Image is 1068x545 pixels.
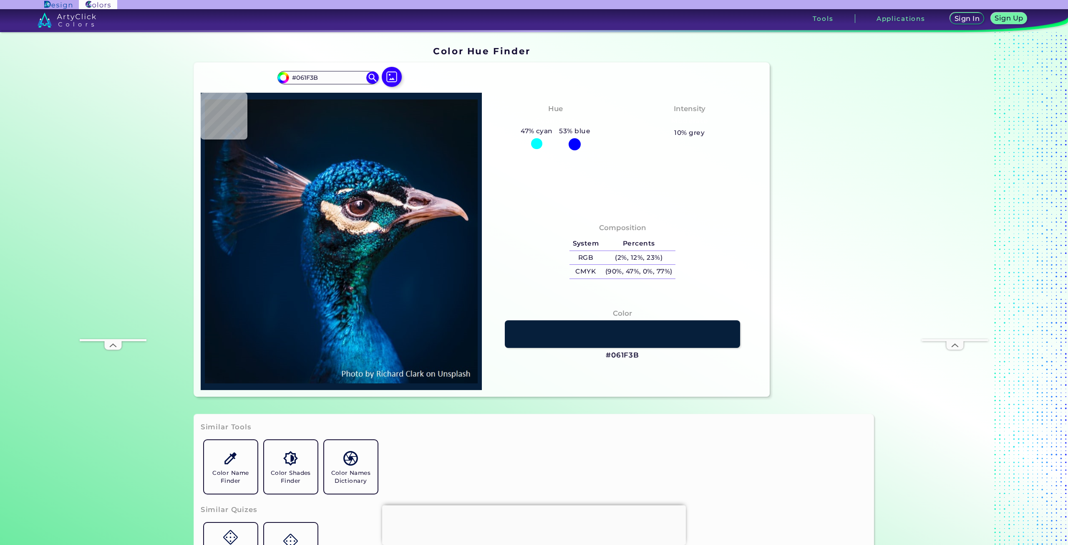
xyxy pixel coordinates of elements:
[201,505,257,515] h3: Similar Quizes
[996,15,1022,21] h5: Sign Up
[877,15,925,22] h3: Applications
[382,67,402,87] img: icon picture
[569,265,602,279] h5: CMYK
[205,97,478,386] img: img_pavlin.jpg
[517,126,556,137] h5: 47% cyan
[223,530,238,545] img: icon_game.svg
[532,116,579,126] h3: Cyan-Blue
[366,71,379,84] img: icon search
[289,72,367,83] input: type color..
[261,437,321,497] a: Color Shades Finder
[922,89,988,339] iframe: Advertisement
[569,237,602,251] h5: System
[556,126,594,137] h5: 53% blue
[569,251,602,265] h5: RGB
[813,15,833,22] h3: Tools
[548,103,563,115] h4: Hue
[207,469,254,485] h5: Color Name Finder
[201,437,261,497] a: Color Name Finder
[382,505,686,543] iframe: Advertisement
[613,307,632,319] h4: Color
[602,251,675,265] h5: (2%, 12%, 23%)
[433,45,530,57] h1: Color Hue Finder
[602,265,675,279] h5: (90%, 47%, 0%, 77%)
[674,127,705,138] h5: 10% grey
[343,451,358,466] img: icon_color_names_dictionary.svg
[321,437,381,497] a: Color Names Dictionary
[602,237,675,251] h5: Percents
[952,13,982,24] a: Sign In
[599,222,646,234] h4: Composition
[283,451,298,466] img: icon_color_shades.svg
[667,116,712,126] h3: Moderate
[44,1,72,9] img: ArtyClick Design logo
[267,469,314,485] h5: Color Shades Finder
[773,43,877,400] iframe: Advertisement
[201,422,252,432] h3: Similar Tools
[956,15,979,22] h5: Sign In
[992,13,1025,24] a: Sign Up
[327,469,374,485] h5: Color Names Dictionary
[223,451,238,466] img: icon_color_name_finder.svg
[38,13,96,28] img: logo_artyclick_colors_white.svg
[674,103,705,115] h4: Intensity
[606,350,639,360] h3: #061F3B
[80,89,146,339] iframe: Advertisement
